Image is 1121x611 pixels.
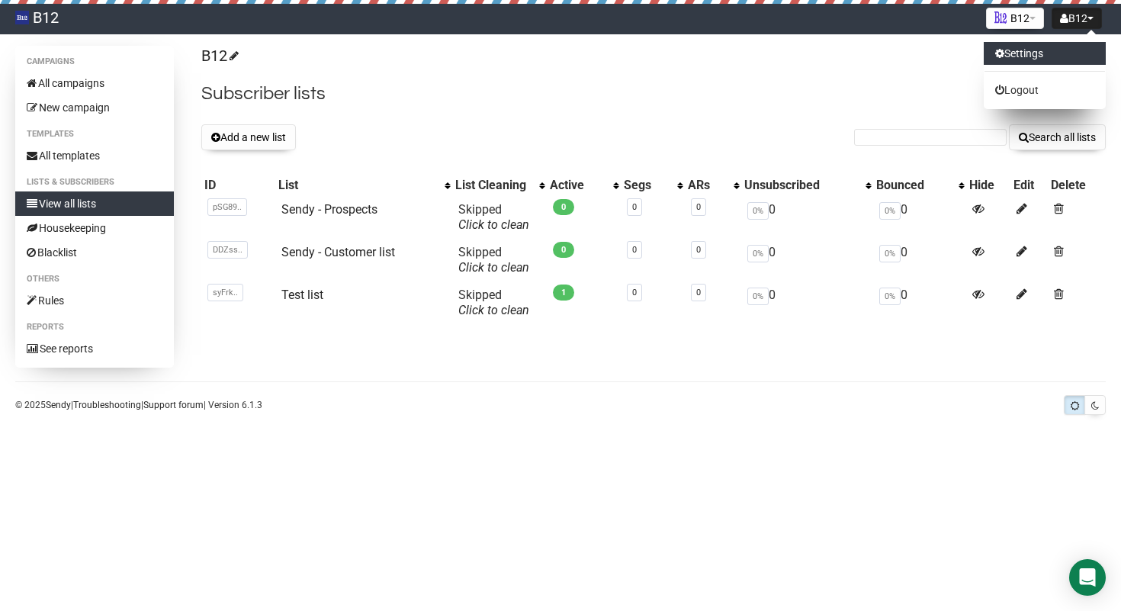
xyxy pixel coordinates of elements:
th: Active: No sort applied, activate to apply an ascending sort [547,175,621,196]
span: syFrk.. [207,284,243,301]
a: 0 [696,245,701,255]
th: List: No sort applied, activate to apply an ascending sort [275,175,452,196]
div: Open Intercom Messenger [1069,559,1106,596]
div: Unsubscribed [744,178,858,193]
div: ARs [688,178,726,193]
a: B12 [201,47,236,65]
td: 0 [741,239,873,281]
li: Campaigns [15,53,174,71]
th: Hide: No sort applied, sorting is disabled [966,175,1010,196]
div: Active [550,178,605,193]
a: Sendy - Prospects [281,202,377,217]
span: Skipped [458,202,529,232]
a: Logout [984,79,1106,101]
a: See reports [15,336,174,361]
div: List [278,178,437,193]
p: © 2025 | | | Version 6.1.3 [15,397,262,413]
td: 0 [873,281,966,324]
td: 0 [741,281,873,324]
th: Segs: No sort applied, activate to apply an ascending sort [621,175,685,196]
span: 0% [879,288,901,305]
div: Segs [624,178,670,193]
span: 0% [879,202,901,220]
a: 0 [632,245,637,255]
span: DDZss.. [207,241,248,259]
a: Click to clean [458,217,529,232]
button: B12 [1052,8,1102,29]
a: Sendy - Customer list [281,245,395,259]
li: Lists & subscribers [15,173,174,191]
th: Delete: No sort applied, sorting is disabled [1048,175,1106,196]
li: Others [15,270,174,288]
div: Delete [1051,178,1103,193]
a: Support forum [143,400,204,410]
th: Bounced: No sort applied, activate to apply an ascending sort [873,175,966,196]
th: List Cleaning: No sort applied, activate to apply an ascending sort [452,175,547,196]
img: 1.png [994,11,1007,24]
a: View all lists [15,191,174,216]
div: Edit [1013,178,1045,193]
h2: Subscriber lists [201,80,1106,108]
a: Housekeeping [15,216,174,240]
a: 0 [632,202,637,212]
a: Settings [984,42,1106,65]
a: All templates [15,143,174,168]
th: Edit: No sort applied, sorting is disabled [1010,175,1048,196]
div: List Cleaning [455,178,532,193]
a: 0 [696,202,701,212]
button: Search all lists [1009,124,1106,150]
span: Skipped [458,288,529,317]
a: Sendy [46,400,71,410]
a: Click to clean [458,260,529,275]
span: 0% [747,245,769,262]
li: Templates [15,125,174,143]
div: Bounced [876,178,951,193]
span: 0% [879,245,901,262]
a: 0 [696,288,701,297]
td: 0 [741,196,873,239]
div: Hide [969,178,1007,193]
span: 0% [747,288,769,305]
a: Troubleshooting [73,400,141,410]
th: ARs: No sort applied, activate to apply an ascending sort [685,175,741,196]
th: Unsubscribed: No sort applied, activate to apply an ascending sort [741,175,873,196]
span: 0 [553,242,574,258]
div: ID [204,178,272,193]
button: B12 [986,8,1044,29]
span: 0 [553,199,574,215]
li: Reports [15,318,174,336]
a: Rules [15,288,174,313]
span: Skipped [458,245,529,275]
td: 0 [873,196,966,239]
a: Click to clean [458,303,529,317]
span: pSG89.. [207,198,247,216]
a: New campaign [15,95,174,120]
td: 0 [873,239,966,281]
button: Add a new list [201,124,296,150]
a: 0 [632,288,637,297]
th: ID: No sort applied, sorting is disabled [201,175,275,196]
img: 83d8429b531d662e2d1277719739fdde [15,11,29,24]
a: Blacklist [15,240,174,265]
a: Test list [281,288,323,302]
span: 0% [747,202,769,220]
span: 1 [553,285,574,301]
a: All campaigns [15,71,174,95]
